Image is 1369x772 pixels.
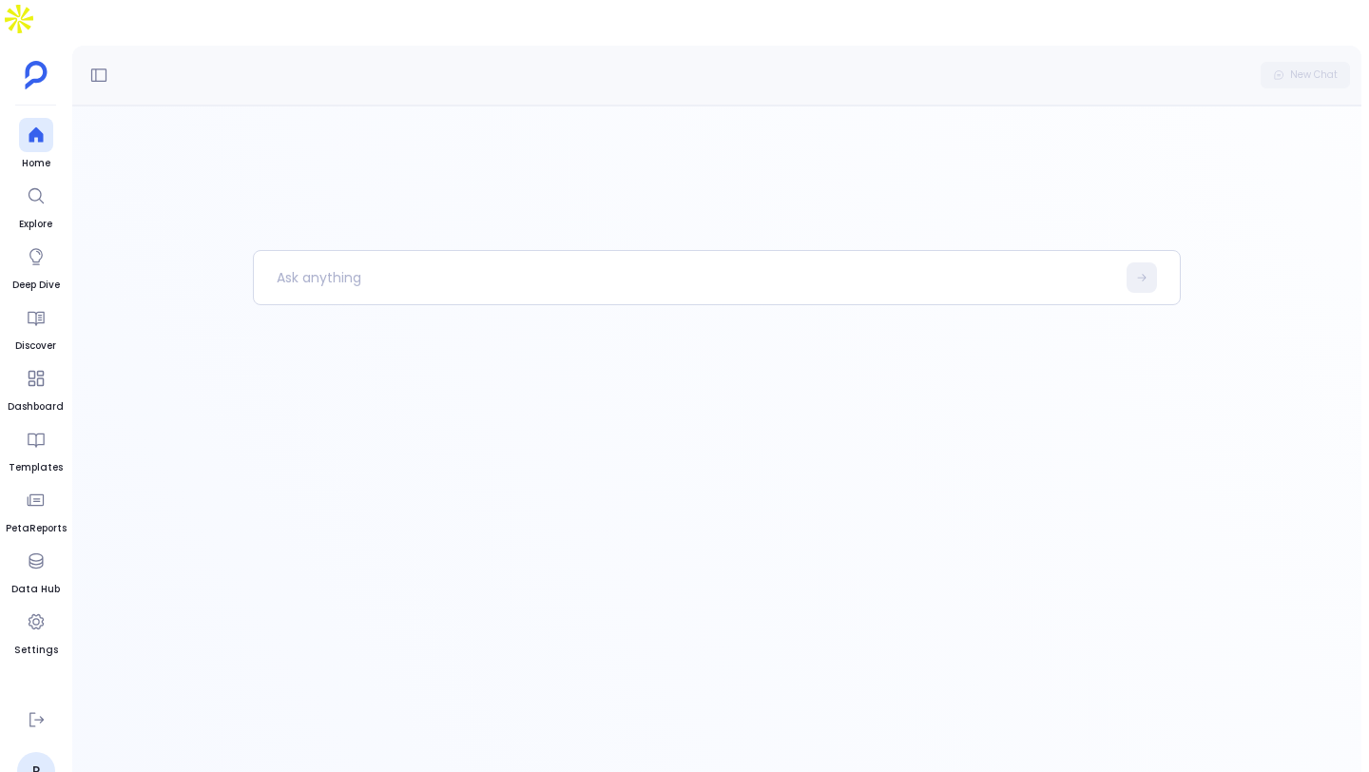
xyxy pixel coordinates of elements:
span: PetaReports [6,521,67,536]
span: Data Hub [11,582,60,597]
a: Home [19,118,53,171]
a: Settings [14,605,58,658]
span: Settings [14,643,58,658]
a: Deep Dive [12,240,60,293]
span: Explore [19,217,53,232]
img: petavue logo [25,61,48,89]
a: Discover [15,300,56,354]
span: Templates [9,460,63,475]
a: Data Hub [11,544,60,597]
span: Discover [15,338,56,354]
a: Templates [9,422,63,475]
a: Explore [19,179,53,232]
a: Dashboard [8,361,64,415]
span: Dashboard [8,399,64,415]
span: Deep Dive [12,278,60,293]
a: PetaReports [6,483,67,536]
span: Home [19,156,53,171]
